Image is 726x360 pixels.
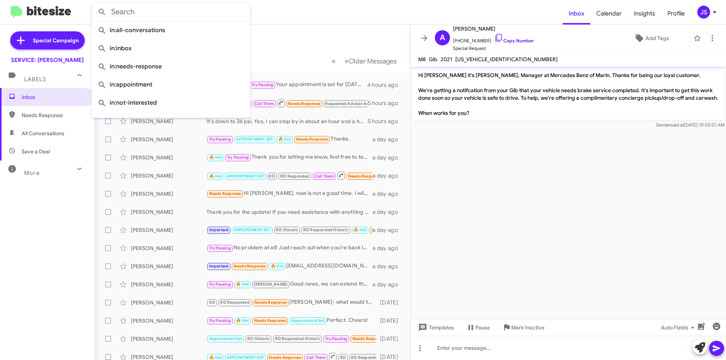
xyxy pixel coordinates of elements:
button: Pause [460,321,496,334]
button: Templates [411,321,460,334]
span: Call Them [254,101,274,106]
div: [PERSON_NAME] [131,263,206,270]
span: Needs Response [254,318,286,323]
div: [PERSON_NAME] [131,244,206,252]
span: Try Pausing [325,336,347,341]
span: 🔥 Hot [271,264,284,269]
div: [DATE] [376,299,404,306]
a: Inbox [563,3,590,25]
span: Needs Response [22,111,86,119]
div: We are in [GEOGRAPHIC_DATA] - back [DATE] [206,334,376,343]
span: 🔥 Hot [209,355,222,360]
span: 🔥 Hot [278,137,291,142]
span: [PERSON_NAME] [254,282,288,287]
span: said at [671,122,684,128]
span: in:inbox [98,39,244,57]
div: [PERSON_NAME] [131,208,206,216]
span: RO Responded Historic [303,227,349,232]
div: [EMAIL_ADDRESS][DOMAIN_NAME] Could you please send me all the inspection and the info from your e... [206,262,372,270]
div: a day ago [372,154,404,161]
span: RO Responded Historic [275,336,320,341]
div: No problem at all! Just reach out when you're back in [GEOGRAPHIC_DATA], and we'll schedule your ... [206,244,372,252]
span: Needs Response [269,355,301,360]
button: Auto Fields [655,321,703,334]
div: JS [697,6,710,19]
span: Needs Response [209,191,241,196]
span: RO Responded [220,300,249,305]
span: Appointment Set [209,336,242,341]
div: Inbound Call [206,98,368,108]
p: Hi [PERSON_NAME] it's [PERSON_NAME], Manager at Mercedes Benz of Marin. Thanks for being our loya... [412,68,724,120]
span: [PERSON_NAME] [453,24,534,33]
span: Add Tags [645,31,669,45]
input: Search [92,3,250,21]
span: RO Historic [247,336,270,341]
div: a day ago [372,281,404,288]
span: Try Pausing [209,246,231,250]
span: Important [209,264,229,269]
span: 2021 [441,56,452,63]
div: [PERSON_NAME] [131,136,206,143]
span: APPOINTMENT SET [236,137,273,142]
div: a day ago [372,190,404,198]
a: Calendar [590,3,628,25]
span: RO Responded [280,174,309,179]
div: Good news, we can extend the flash sale for you. I’d be happy to reserve an appointment with a co... [206,280,372,289]
div: 4 hours ago [367,81,404,89]
span: Try Pausing [209,137,231,142]
span: Try Pausing [227,155,249,160]
div: a day ago [372,244,404,252]
div: [PERSON_NAME] [131,190,206,198]
span: Labels [24,76,46,83]
span: Templates [417,321,454,334]
span: RO Responded [351,355,380,360]
div: [PERSON_NAME] [131,172,206,179]
span: APPOINTMENT SET [234,227,271,232]
div: Thanks. [206,135,372,144]
span: Mark Inactive [511,321,544,334]
div: [PERSON_NAME] [131,117,206,125]
span: 🔥 Hot [236,282,249,287]
span: Older Messages [349,57,397,65]
span: All Conversations [22,130,64,137]
span: « [332,56,336,66]
span: Needs Response [254,300,287,305]
span: RO [340,355,346,360]
div: Thank you for letting me know, feel free to text me on here when you are ready. [206,153,372,162]
button: Add Tags [612,31,690,45]
span: Needs Response [348,174,380,179]
span: Special Campaign [33,37,79,44]
div: a day ago [372,172,404,179]
span: Auto Fields [661,321,697,334]
span: Needs Response [372,227,404,232]
div: It's down to 36 psi. Yes, I can stop by in about an hour and a half. Thanks [206,117,368,125]
span: in:all-conversations [98,21,244,39]
span: in:appointment [98,76,244,94]
span: Needs Response [296,137,328,142]
a: Special Campaign [10,31,85,49]
button: Mark Inactive [496,321,551,334]
span: Needs Response [288,101,320,106]
div: Your appointment is set for [DATE] 10:00 AM with a loaner vehicle. We will see you then ! [206,80,367,89]
div: SERVICE: [PERSON_NAME] [11,56,84,64]
span: Try Pausing [251,82,273,87]
span: APPOINTMENT SET [227,355,264,360]
button: Previous [327,53,340,69]
div: Thank you for the update! If you need assistance with anything else or have questions in the futu... [206,208,372,216]
span: Profile [661,3,691,25]
div: [PERSON_NAME] [131,226,206,234]
span: 🔥 Hot [209,174,222,179]
span: M8 [418,56,426,63]
span: 🔥 Hot [209,155,222,160]
button: JS [691,6,718,19]
span: Save a Deal [22,148,50,155]
div: a day ago [372,226,404,234]
span: Inbox [22,93,86,101]
span: Call Them [315,174,334,179]
span: More [24,170,40,176]
nav: Page navigation example [327,53,401,69]
div: Hi [PERSON_NAME], now is not a good time. I will call you when I'm ready to bring my car in. Than... [206,189,372,198]
div: [PERSON_NAME] [131,317,206,324]
span: Important [209,227,229,232]
div: 5 hours ago [368,99,404,107]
